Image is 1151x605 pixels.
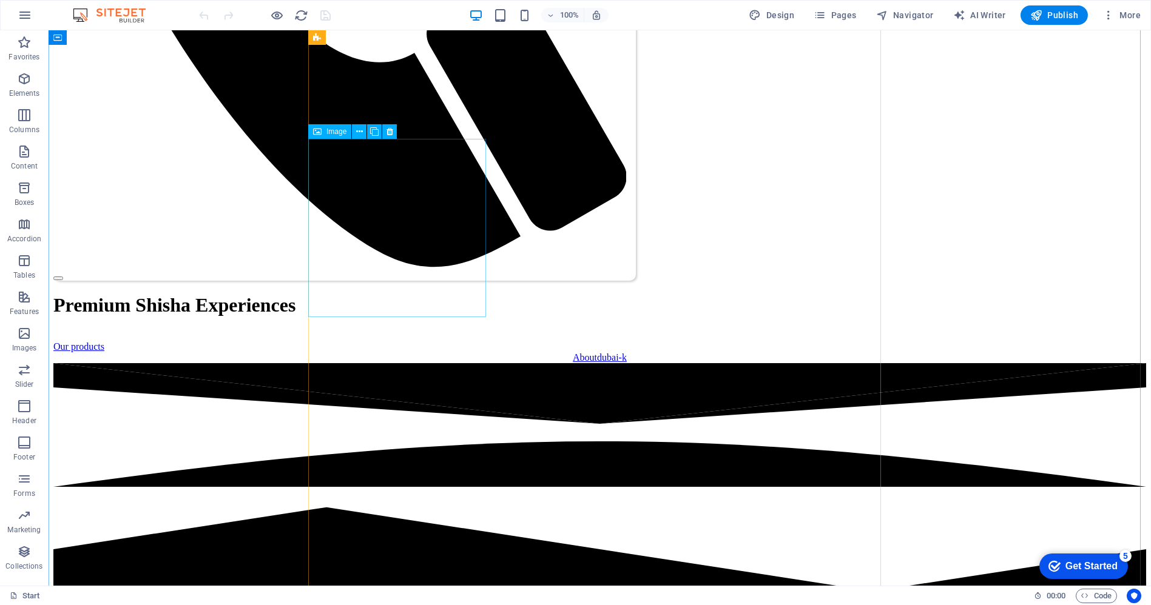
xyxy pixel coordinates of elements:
p: Marketing [7,525,41,535]
button: reload [294,8,309,22]
button: AI Writer [948,5,1011,25]
div: 5 [90,2,102,15]
p: Columns [9,125,39,135]
span: : [1055,591,1057,600]
a: Click to cancel selection. Double-click to open Pages [10,589,40,603]
p: Slider [15,379,34,389]
button: Pages [809,5,861,25]
i: On resize automatically adjust zoom level to fit chosen device. [591,10,602,21]
p: Footer [13,452,35,462]
p: Accordion [7,234,41,244]
div: Design (Ctrl+Alt+Y) [744,5,800,25]
p: Collections [5,561,42,571]
button: More [1098,5,1146,25]
span: Image [326,128,346,135]
p: Features [10,307,39,316]
button: Click here to leave preview mode and continue editing [270,8,285,22]
button: Design [744,5,800,25]
p: Images [12,343,37,353]
button: Usercentrics [1127,589,1141,603]
p: Content [11,161,38,171]
p: Elements [9,89,40,98]
h6: Session time [1034,589,1066,603]
p: Header [12,416,36,426]
button: 100% [541,8,584,22]
span: Navigator [876,9,934,21]
button: Code [1076,589,1117,603]
button: Navigator [871,5,939,25]
span: Design [749,9,795,21]
div: Get Started 5 items remaining, 0% complete [10,6,98,32]
button: Publish [1021,5,1088,25]
span: 00 00 [1047,589,1065,603]
h6: 100% [559,8,579,22]
span: AI Writer [953,9,1006,21]
p: Boxes [15,198,35,207]
i: Reload page [295,8,309,22]
p: Favorites [8,52,39,62]
div: Get Started [36,13,88,24]
p: Forms [13,489,35,498]
span: Pages [814,9,856,21]
span: Code [1081,589,1112,603]
img: Editor Logo [70,8,161,22]
span: More [1102,9,1141,21]
span: Publish [1030,9,1078,21]
p: Tables [13,270,35,280]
